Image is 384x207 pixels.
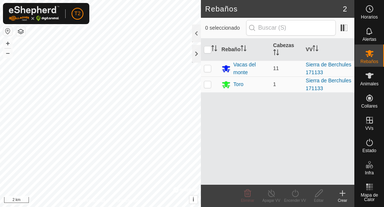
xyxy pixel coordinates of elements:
[3,27,12,36] button: Restablecer Mapa
[306,62,351,75] a: Sierra de Berchules 171133
[303,39,354,61] th: VV
[361,15,378,19] span: Horarios
[273,81,276,87] span: 1
[307,198,331,203] div: Editar
[312,46,318,52] p-sorticon: Activar para ordenar
[273,65,279,71] span: 11
[241,46,246,52] p-sorticon: Activar para ordenar
[360,59,378,64] span: Rebaños
[357,193,382,202] span: Mapa de Calor
[306,78,351,91] a: Sierra de Berchules 171133
[205,24,246,32] span: 0 seleccionado
[241,198,254,203] span: Eliminar
[9,6,59,21] img: Logo Gallagher
[363,37,376,42] span: Alertas
[259,198,283,203] div: Apagar VV
[363,148,376,153] span: Estado
[211,46,217,52] p-sorticon: Activar para ordenar
[3,39,12,48] button: +
[270,39,303,61] th: Cabezas
[283,198,307,203] div: Encender VV
[234,61,267,76] div: Vacas del monte
[361,104,377,108] span: Collares
[365,171,374,175] span: Infra
[360,82,378,86] span: Animales
[75,10,80,17] span: T2
[234,80,244,88] div: Toro
[246,20,336,36] input: Buscar (S)
[192,196,194,203] span: i
[3,49,12,57] button: –
[189,195,198,204] button: i
[114,197,139,204] a: Contáctenos
[331,198,354,203] div: Crear
[16,27,25,36] button: Capas del Mapa
[273,50,279,56] p-sorticon: Activar para ordenar
[343,3,347,14] span: 2
[365,126,373,131] span: VVs
[219,39,270,61] th: Rebaño
[62,197,105,204] a: Política de Privacidad
[205,4,343,13] h2: Rebaños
